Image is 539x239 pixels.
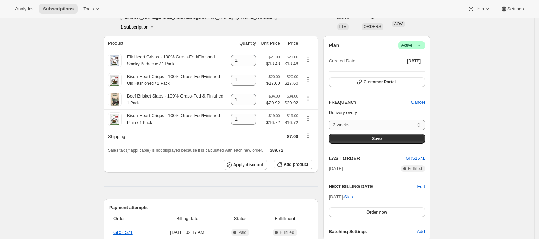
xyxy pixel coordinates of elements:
[266,100,280,106] span: $29.92
[344,194,353,201] span: Skip
[113,230,133,235] a: GR51571
[109,211,154,226] th: Order
[156,229,219,236] span: [DATE] · 02:17 AM
[329,42,339,49] h2: Plan
[228,36,258,51] th: Quantity
[83,6,94,12] span: Tools
[302,56,313,64] button: Product actions
[302,95,313,103] button: Product actions
[233,162,263,168] span: Apply discount
[224,160,267,170] button: Apply discount
[406,155,425,162] button: GR51571
[463,4,495,14] button: Help
[266,119,280,126] span: $16.72
[364,24,381,29] span: ORDERS
[329,99,411,106] h2: FREQUENCY
[329,77,425,87] button: Customer Portal
[366,209,387,215] span: Order now
[339,24,346,29] span: LTV
[329,109,425,116] p: Delivery every
[11,4,37,14] button: Analytics
[122,54,215,67] div: Elk Heart Crisps - 100% Grass-Fed/Finished
[108,112,122,126] img: product img
[269,75,280,79] small: $20.00
[403,56,425,66] button: [DATE]
[364,79,396,85] span: Customer Portal
[329,228,417,235] h6: Batching Settings
[280,230,294,235] span: Fulfilled
[122,73,220,87] div: Bison Heart Crisps - 100% Grass-Fed/Finished
[266,80,280,87] span: $17.60
[329,207,425,217] button: Order now
[284,119,298,126] span: $16.72
[474,6,484,12] span: Help
[122,112,220,126] div: Bison Heart Crisps - 100% Grass-Fed/Finished
[329,58,355,65] span: Created Date
[127,81,170,86] small: Old Fashioned / 1 Pack
[284,100,298,106] span: $29.92
[108,148,263,153] span: Sales tax (if applicable) is not displayed because it is calculated with each new order.
[269,114,280,118] small: $19.00
[411,99,425,106] span: Cancel
[127,61,174,66] small: Smoky Barbecue / 1 Pack
[407,97,429,108] button: Cancel
[79,4,105,14] button: Tools
[329,134,425,144] button: Save
[108,93,122,106] img: product img
[408,166,422,171] span: Fulfilled
[258,36,282,51] th: Unit Price
[340,192,357,203] button: Skip
[394,22,403,26] span: AOV
[372,136,382,141] span: Save
[269,55,280,59] small: $21.00
[270,148,284,153] span: $89.72
[43,6,74,12] span: Subscriptions
[127,101,140,105] small: 1 Pack
[507,6,524,12] span: Settings
[413,226,429,237] button: Add
[104,36,228,51] th: Product
[302,76,313,83] button: Product actions
[287,114,298,118] small: $19.00
[329,165,343,172] span: [DATE]
[329,183,417,190] h2: NEXT BILLING DATE
[39,4,78,14] button: Subscriptions
[262,215,308,222] span: Fulfillment
[108,73,122,87] img: product img
[284,60,298,67] span: $18.48
[127,120,152,125] small: Plain / 1 Pack
[109,204,312,211] h2: Payment attempts
[108,54,122,67] img: product img
[329,194,353,200] span: [DATE] ·
[287,75,298,79] small: $20.00
[282,36,300,51] th: Price
[238,230,246,235] span: Paid
[104,129,228,144] th: Shipping
[407,58,421,64] span: [DATE]
[284,80,298,87] span: $17.60
[287,94,298,98] small: $34.00
[274,160,312,169] button: Add product
[406,156,425,161] a: GR51571
[15,6,33,12] span: Analytics
[284,162,308,167] span: Add product
[156,215,219,222] span: Billing date
[287,134,298,139] span: $7.00
[266,60,280,67] span: $18.48
[120,23,155,30] button: Product actions
[269,94,280,98] small: $34.00
[302,132,313,139] button: Shipping actions
[401,42,422,49] span: Active
[122,93,223,106] div: Beef Brisket Slabs - 100% Grass-Fed & Finished
[496,4,528,14] button: Settings
[223,215,257,222] span: Status
[302,115,313,122] button: Product actions
[414,43,415,48] span: |
[417,183,425,190] button: Edit
[329,155,406,162] h2: LAST ORDER
[287,55,298,59] small: $21.00
[417,228,425,235] span: Add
